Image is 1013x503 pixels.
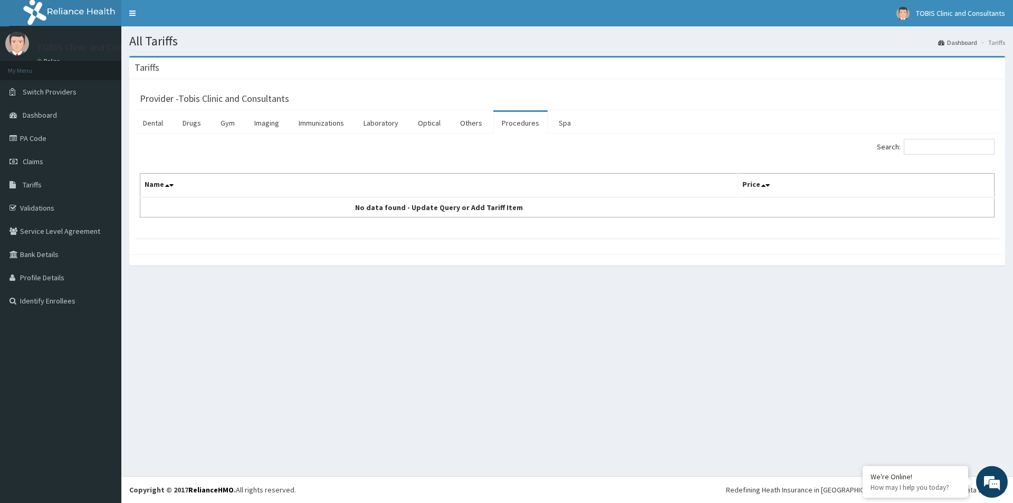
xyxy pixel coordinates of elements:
[493,112,548,134] a: Procedures
[129,485,236,495] strong: Copyright © 2017 .
[135,112,171,134] a: Dental
[355,112,407,134] a: Laboratory
[5,288,201,325] textarea: Type your message and hit 'Enter'
[978,38,1005,47] li: Tariffs
[938,38,977,47] a: Dashboard
[904,139,995,155] input: Search:
[61,133,146,240] span: We're online!
[738,174,995,198] th: Price
[290,112,352,134] a: Immunizations
[246,112,288,134] a: Imaging
[135,63,159,72] h3: Tariffs
[173,5,198,31] div: Minimize live chat window
[916,8,1005,18] span: TOBIS Clinic and Consultants
[188,485,234,495] a: RelianceHMO
[37,58,62,65] a: Online
[23,157,43,166] span: Claims
[5,32,29,55] img: User Image
[129,34,1005,48] h1: All Tariffs
[550,112,579,134] a: Spa
[452,112,491,134] a: Others
[140,94,289,103] h3: Provider - Tobis Clinic and Consultants
[140,197,738,217] td: No data found - Update Query or Add Tariff Item
[140,174,738,198] th: Name
[37,43,157,52] p: TOBIS Clinic and Consultants
[55,59,177,73] div: Chat with us now
[212,112,243,134] a: Gym
[23,180,42,189] span: Tariffs
[896,7,910,20] img: User Image
[20,53,43,79] img: d_794563401_company_1708531726252_794563401
[23,110,57,120] span: Dashboard
[871,472,960,481] div: We're Online!
[121,476,1013,503] footer: All rights reserved.
[174,112,209,134] a: Drugs
[23,87,77,97] span: Switch Providers
[871,483,960,492] p: How may I help you today?
[409,112,449,134] a: Optical
[877,139,995,155] label: Search:
[726,485,1005,495] div: Redefining Heath Insurance in [GEOGRAPHIC_DATA] using Telemedicine and Data Science!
